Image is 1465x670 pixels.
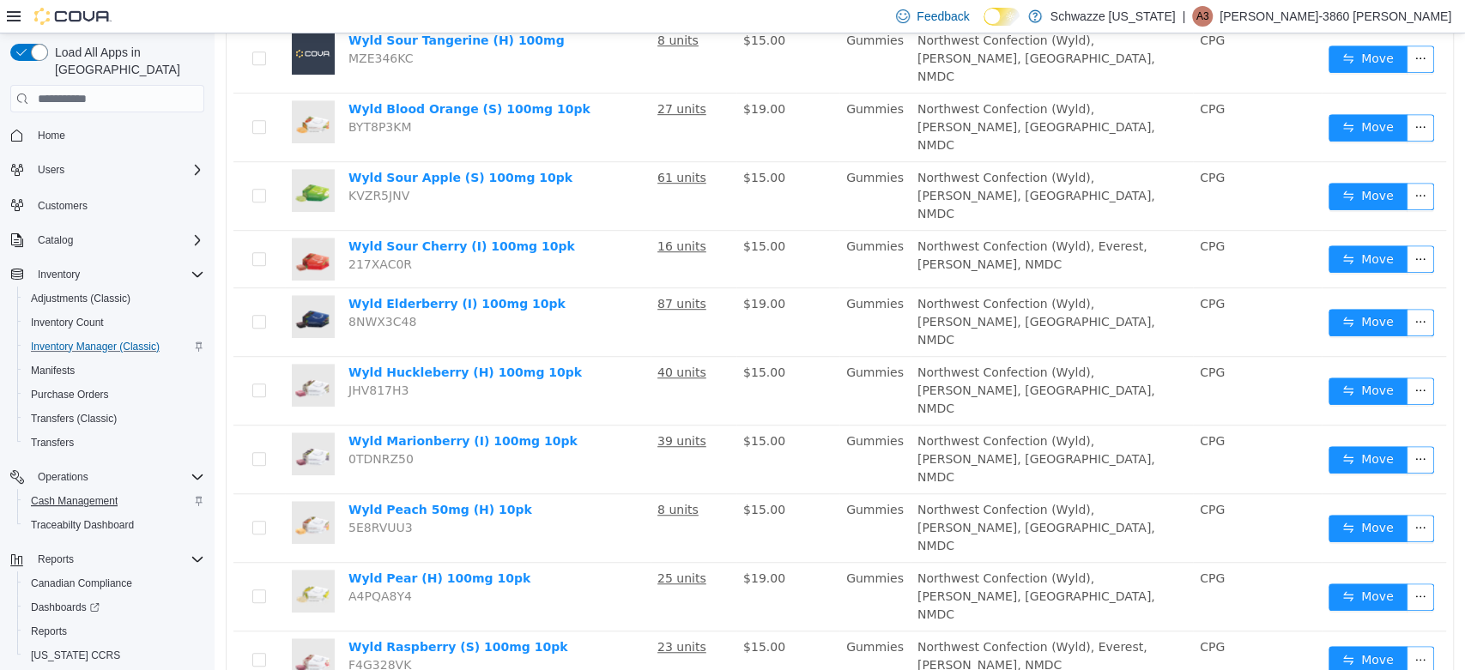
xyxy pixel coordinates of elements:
button: [US_STATE] CCRS [17,643,211,667]
span: Adjustments (Classic) [31,292,130,305]
button: Cash Management [17,489,211,513]
td: Gummies [625,461,696,529]
span: Reports [38,552,74,566]
a: Transfers [24,432,81,453]
span: Northwest Confection (Wyld), [PERSON_NAME], [GEOGRAPHIC_DATA], NMDC [703,263,941,313]
span: Transfers [24,432,204,453]
button: icon: swapMove [1114,413,1193,440]
button: Operations [3,465,211,489]
input: Dark Mode [984,8,1020,26]
a: Cash Management [24,491,124,511]
td: Gummies [625,197,696,255]
p: Schwazze [US_STATE] [1050,6,1176,27]
td: Gummies [625,60,696,129]
span: KVZR5JNV [134,155,195,169]
u: 40 units [443,332,492,346]
span: Transfers (Classic) [24,408,204,429]
span: Dashboards [24,597,204,618]
td: Gummies [625,255,696,323]
span: Operations [31,467,204,487]
span: Feedback [917,8,969,25]
span: CPG [985,401,1010,414]
button: icon: swapMove [1114,149,1193,177]
button: Reports [17,619,211,643]
span: CPG [985,469,1010,483]
button: icon: ellipsis [1192,613,1220,640]
img: Wyld Blood Orange (S) 100mg 10pk hero shot [77,67,120,110]
span: Traceabilty Dashboard [31,518,134,532]
button: Reports [3,547,211,571]
a: Wyld Sour Cherry (I) 100mg 10pk [134,206,360,220]
span: $15.00 [529,332,571,346]
span: Inventory Manager (Classic) [31,340,160,353]
span: $15.00 [529,401,571,414]
span: Northwest Confection (Wyld), [PERSON_NAME], [GEOGRAPHIC_DATA], NMDC [703,137,941,187]
a: Wyld Marionberry (I) 100mg 10pk [134,401,363,414]
button: icon: ellipsis [1192,481,1220,509]
button: icon: ellipsis [1192,212,1220,239]
button: icon: swapMove [1114,481,1193,509]
u: 61 units [443,137,492,151]
span: Home [31,124,204,146]
span: Northwest Confection (Wyld), Everest, [PERSON_NAME], NMDC [703,607,933,638]
span: 0TDNRZ50 [134,419,199,432]
button: Purchase Orders [17,383,211,407]
a: Traceabilty Dashboard [24,515,141,535]
span: F4G328VK [134,625,197,638]
u: 8 units [443,469,484,483]
button: icon: ellipsis [1192,275,1220,303]
span: CPG [985,332,1010,346]
div: Alexis-3860 Shoope [1192,6,1213,27]
button: Home [3,123,211,148]
button: icon: swapMove [1114,275,1193,303]
a: Customers [31,196,94,216]
span: Inventory [31,264,204,285]
span: BYT8P3KM [134,87,197,100]
span: Traceabilty Dashboard [24,515,204,535]
span: Cash Management [31,494,118,508]
p: | [1182,6,1185,27]
img: Wyld Peach 50mg (H) 10pk hero shot [77,468,120,510]
span: Dashboards [31,601,100,614]
span: $15.00 [529,469,571,483]
span: Purchase Orders [24,384,204,405]
a: Purchase Orders [24,384,116,405]
img: Wyld Elderberry (I) 100mg 10pk hero shot [77,262,120,305]
span: Northwest Confection (Wyld), Everest, [PERSON_NAME], NMDC [703,206,933,238]
button: Reports [31,549,81,570]
span: Transfers (Classic) [31,412,117,426]
span: 217XAC0R [134,224,197,238]
button: icon: swapMove [1114,81,1193,108]
span: Operations [38,470,88,484]
a: Wyld Raspberry (S) 100mg 10pk [134,607,353,620]
button: Inventory Manager (Classic) [17,335,211,359]
span: Washington CCRS [24,645,204,666]
span: Manifests [24,360,204,381]
a: Inventory Manager (Classic) [24,336,166,357]
span: 8NWX3C48 [134,281,202,295]
button: icon: ellipsis [1192,81,1220,108]
button: Transfers (Classic) [17,407,211,431]
u: 16 units [443,206,492,220]
img: Wyld Marionberry (I) 100mg 10pk hero shot [77,399,120,442]
span: Reports [31,549,204,570]
span: Reports [24,621,204,642]
span: Inventory Count [24,312,204,333]
a: Wyld Pear (H) 100mg 10pk [134,538,316,552]
a: Wyld Huckleberry (H) 100mg 10pk [134,332,367,346]
span: [US_STATE] CCRS [31,649,120,662]
span: CPG [985,206,1010,220]
p: [PERSON_NAME]-3860 [PERSON_NAME] [1220,6,1451,27]
button: Customers [3,192,211,217]
button: Catalog [3,228,211,252]
u: 87 units [443,263,492,277]
span: Adjustments (Classic) [24,288,204,309]
span: Northwest Confection (Wyld), [PERSON_NAME], [GEOGRAPHIC_DATA], NMDC [703,538,941,588]
span: Users [38,163,64,177]
span: Load All Apps in [GEOGRAPHIC_DATA] [48,44,204,78]
button: Inventory [3,263,211,287]
a: Adjustments (Classic) [24,288,137,309]
a: Wyld Elderberry (I) 100mg 10pk [134,263,351,277]
span: A4PQA8Y4 [134,556,197,570]
span: Purchase Orders [31,388,109,401]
